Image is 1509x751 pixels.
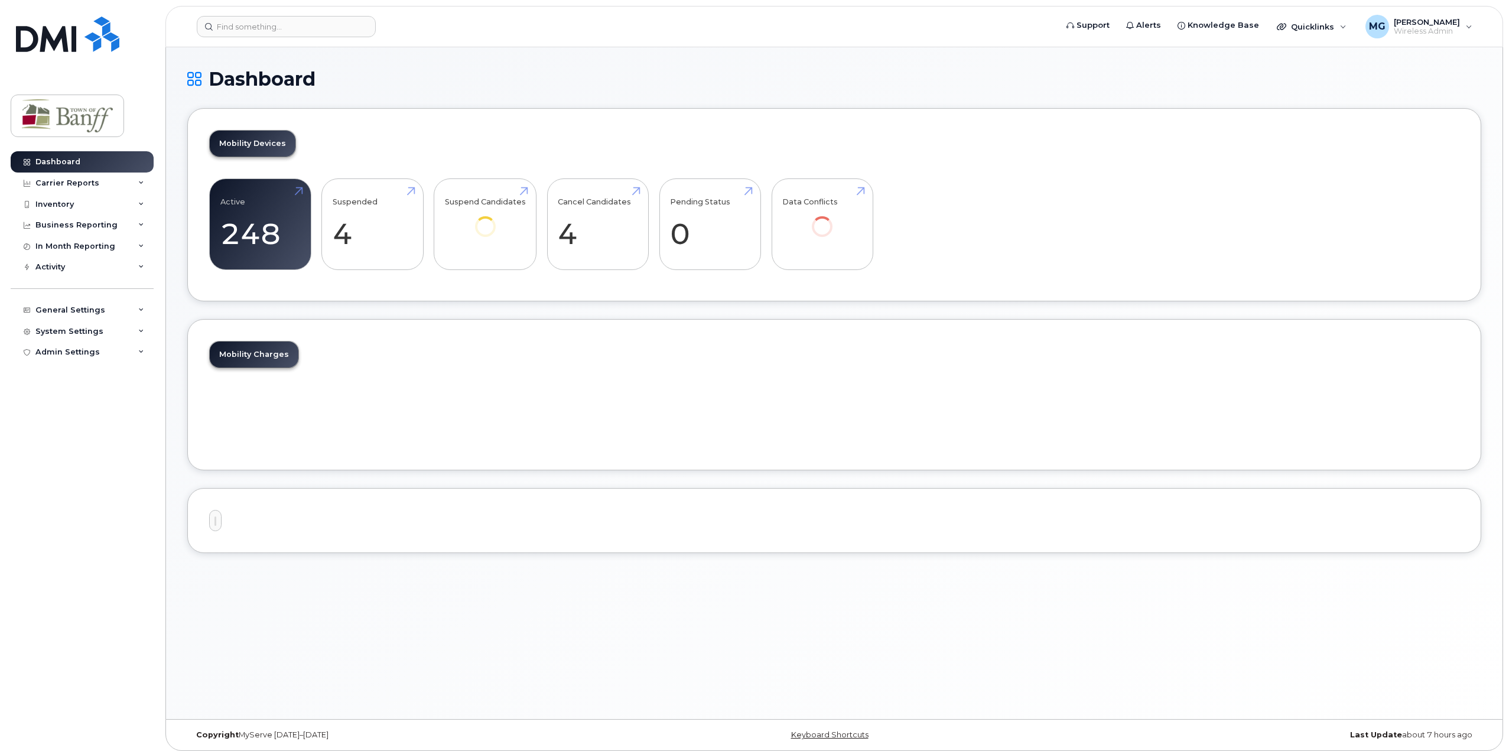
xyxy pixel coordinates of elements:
strong: Copyright [196,730,239,739]
a: Mobility Charges [210,342,298,368]
a: Pending Status 0 [670,186,750,264]
a: Cancel Candidates 4 [558,186,638,264]
a: Mobility Devices [210,131,295,157]
a: Keyboard Shortcuts [791,730,869,739]
a: Suspend Candidates [445,186,526,253]
div: about 7 hours ago [1050,730,1481,740]
a: Suspended 4 [333,186,412,264]
a: Data Conflicts [782,186,862,253]
strong: Last Update [1350,730,1402,739]
a: Active 248 [220,186,300,264]
div: MyServe [DATE]–[DATE] [187,730,619,740]
h1: Dashboard [187,69,1481,89]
